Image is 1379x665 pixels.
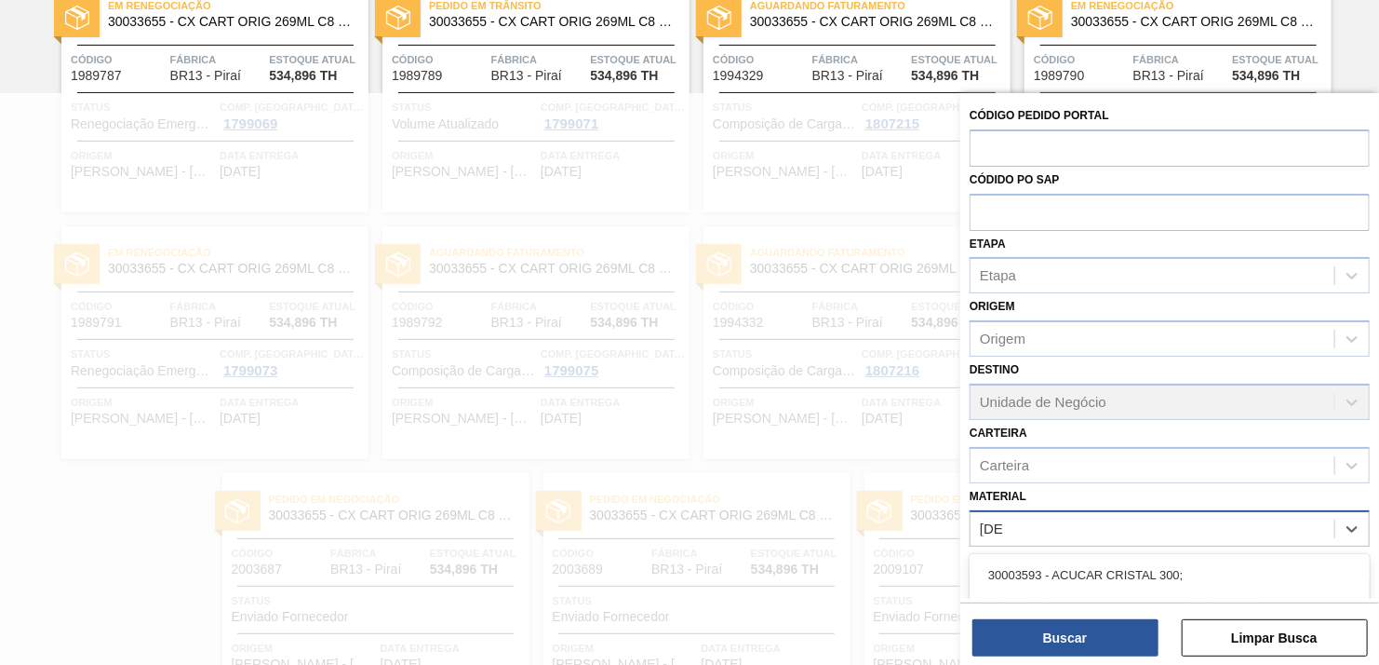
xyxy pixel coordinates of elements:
[590,69,658,83] span: 534,896 TH
[269,50,364,69] span: Estoque atual
[392,69,443,83] span: 1989789
[1071,15,1317,29] span: 30033655 - CX CART ORIG 269ML C8 429 WR 276G
[970,592,1370,627] div: 30003513 - ACUCAR;CRISTAL;;
[491,50,586,69] span: Fábrica
[170,50,265,69] span: Fábrica
[65,6,89,30] img: status
[970,237,1006,251] label: Etapa
[108,15,354,29] span: 30033655 - CX CART ORIG 269ML C8 429 WR 276G
[980,268,1016,284] div: Etapa
[71,69,122,83] span: 1989787
[911,69,979,83] span: 534,896 TH
[970,109,1109,122] label: Código Pedido Portal
[713,50,808,69] span: Código
[386,6,410,30] img: status
[980,332,1025,347] div: Origem
[970,173,1060,186] label: Códido PO SAP
[911,50,1006,69] span: Estoque atual
[1133,50,1228,69] span: Fábrica
[970,300,1015,313] label: Origem
[392,50,487,69] span: Código
[590,50,685,69] span: Estoque atual
[713,69,764,83] span: 1994329
[1232,69,1300,83] span: 534,896 TH
[970,558,1370,592] div: 30003593 - ACUCAR CRISTAL 300;
[970,427,1027,440] label: Carteira
[980,457,1029,473] div: Carteira
[1028,6,1052,30] img: status
[1232,50,1327,69] span: Estoque atual
[170,69,241,83] span: BR13 - Piraí
[707,6,731,30] img: status
[970,363,1019,376] label: Destino
[429,15,675,29] span: 30033655 - CX CART ORIG 269ML C8 429 WR 276G
[71,50,166,69] span: Código
[1034,69,1085,83] span: 1989790
[812,50,907,69] span: Fábrica
[1133,69,1204,83] span: BR13 - Piraí
[269,69,337,83] span: 534,896 TH
[970,490,1026,503] label: Material
[812,69,883,83] span: BR13 - Piraí
[750,15,996,29] span: 30033655 - CX CART ORIG 269ML C8 429 WR 276G
[491,69,562,83] span: BR13 - Piraí
[1034,50,1129,69] span: Código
